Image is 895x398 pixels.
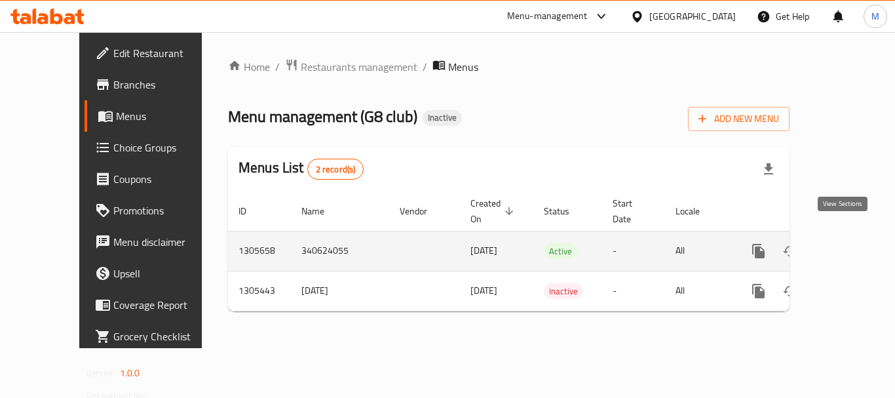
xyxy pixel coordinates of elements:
div: Inactive [544,283,583,299]
div: [GEOGRAPHIC_DATA] [649,9,736,24]
a: Menus [85,100,229,132]
span: Created On [470,195,518,227]
a: Upsell [85,258,229,289]
span: Locale [676,203,717,219]
span: Menus [448,59,478,75]
span: Upsell [113,266,218,281]
button: Change Status [774,235,806,267]
button: Add New Menu [688,107,790,131]
a: Promotions [85,195,229,226]
button: more [743,235,774,267]
td: - [602,271,665,311]
span: Add New Menu [698,111,779,127]
td: All [665,231,733,271]
span: Grocery Checklist [113,328,218,344]
span: 1.0.0 [120,365,140,382]
div: Total records count [307,159,364,180]
span: Branches [113,77,218,92]
th: Actions [733,191,879,231]
span: Coupons [113,171,218,187]
td: 340624055 [291,231,389,271]
span: Promotions [113,203,218,218]
span: ID [238,203,263,219]
td: [DATE] [291,271,389,311]
a: Branches [85,69,229,100]
span: Name [301,203,341,219]
span: M [871,9,879,24]
table: enhanced table [228,191,879,311]
button: Change Status [774,275,806,307]
a: Coupons [85,163,229,195]
span: Menu disclaimer [113,234,218,250]
a: Home [228,59,270,75]
div: Inactive [423,110,462,126]
span: Vendor [400,203,444,219]
a: Edit Restaurant [85,37,229,69]
span: Menus [116,108,218,124]
span: Choice Groups [113,140,218,155]
div: Export file [753,153,784,185]
button: more [743,275,774,307]
span: Inactive [423,112,462,123]
span: Restaurants management [301,59,417,75]
td: - [602,231,665,271]
a: Choice Groups [85,132,229,163]
div: Menu-management [507,9,588,24]
span: Version: [86,365,118,382]
a: Grocery Checklist [85,321,229,352]
li: / [275,59,280,75]
span: Menu management ( G8 club ) [228,102,417,131]
a: Restaurants management [285,58,417,75]
h2: Menus List [238,158,364,180]
span: 2 record(s) [308,163,364,176]
div: Active [544,243,577,259]
span: Edit Restaurant [113,45,218,61]
li: / [423,59,427,75]
span: [DATE] [470,242,497,259]
span: Coverage Report [113,297,218,313]
span: Inactive [544,284,583,299]
a: Coverage Report [85,289,229,321]
span: Start Date [613,195,649,227]
a: Menu disclaimer [85,226,229,258]
span: Status [544,203,586,219]
span: Active [544,244,577,259]
span: [DATE] [470,282,497,299]
td: 1305658 [228,231,291,271]
td: All [665,271,733,311]
td: 1305443 [228,271,291,311]
nav: breadcrumb [228,58,790,75]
